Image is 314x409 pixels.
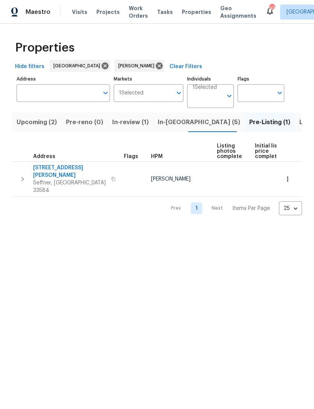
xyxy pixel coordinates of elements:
[191,202,202,214] a: Goto page 1
[157,9,173,15] span: Tasks
[12,60,47,74] button: Hide filters
[114,60,164,72] div: [PERSON_NAME]
[255,143,280,159] span: Initial list price complete
[169,62,202,71] span: Clear Filters
[269,5,274,12] div: 43
[124,154,138,159] span: Flags
[53,62,103,70] span: [GEOGRAPHIC_DATA]
[158,117,240,128] span: In-[GEOGRAPHIC_DATA] (5)
[118,62,157,70] span: [PERSON_NAME]
[279,199,302,218] div: 25
[238,77,284,81] label: Flags
[114,77,184,81] label: Markets
[33,154,55,159] span: Address
[174,88,184,98] button: Open
[119,90,143,96] span: 1 Selected
[249,117,290,128] span: Pre-Listing (1)
[164,201,302,215] nav: Pagination Navigation
[187,77,234,81] label: Individuals
[33,164,107,179] span: [STREET_ADDRESS][PERSON_NAME]
[50,60,110,72] div: [GEOGRAPHIC_DATA]
[72,8,87,16] span: Visits
[96,8,120,16] span: Projects
[100,88,111,98] button: Open
[15,62,44,71] span: Hide filters
[220,5,256,20] span: Geo Assignments
[217,143,242,159] span: Listing photos complete
[26,8,50,16] span: Maestro
[274,88,285,98] button: Open
[224,91,235,101] button: Open
[151,154,163,159] span: HPM
[166,60,205,74] button: Clear Filters
[112,117,149,128] span: In-review (1)
[17,117,57,128] span: Upcoming (2)
[66,117,103,128] span: Pre-reno (0)
[17,77,110,81] label: Address
[15,44,75,52] span: Properties
[129,5,148,20] span: Work Orders
[33,179,107,194] span: Seffner, [GEOGRAPHIC_DATA] 33584
[151,176,191,182] span: [PERSON_NAME]
[232,205,270,212] p: Items Per Page
[192,84,217,91] span: 1 Selected
[182,8,211,16] span: Properties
